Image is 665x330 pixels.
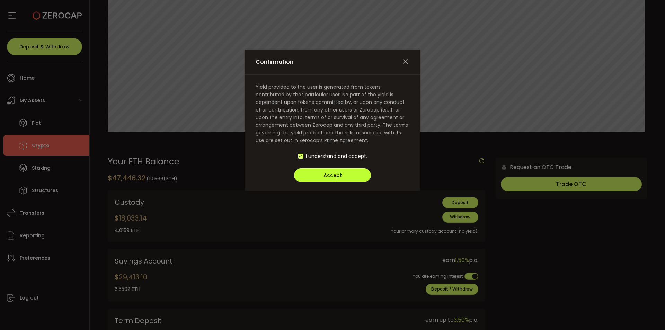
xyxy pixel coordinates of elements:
[245,50,420,191] div: Confirmation
[510,52,665,330] iframe: To enrich screen reader interactions, please activate Accessibility in Grammarly extension settings
[510,52,665,330] div: Chat Widget
[256,58,293,66] span: Confirmation
[294,168,371,182] button: Accept
[402,58,409,66] button: Close
[323,172,342,179] span: Accept
[256,83,408,144] span: Yield provided to the user is generated from tokens contributed by that particular user. No part ...
[306,152,367,160] span: I understand and accept.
